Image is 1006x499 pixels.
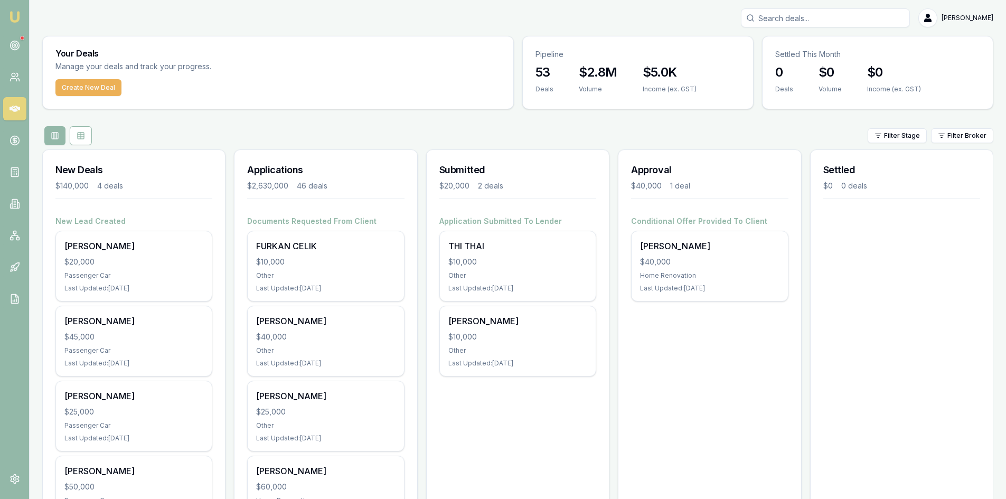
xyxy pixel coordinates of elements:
h3: Applications [247,163,404,177]
h4: New Lead Created [55,216,212,227]
div: Last Updated: [DATE] [256,284,395,293]
div: $10,000 [448,257,587,267]
div: $40,000 [640,257,779,267]
div: [PERSON_NAME] [64,240,203,252]
h3: $5.0K [643,64,697,81]
div: Other [256,271,395,280]
div: Passenger Car [64,421,203,430]
div: Passenger Car [64,346,203,355]
div: Deals [535,85,553,93]
h3: $0 [867,64,921,81]
h4: Conditional Offer Provided To Client [631,216,788,227]
h4: Application Submitted To Lender [439,216,596,227]
div: Last Updated: [DATE] [64,434,203,442]
div: Other [448,346,587,355]
div: THI THAI [448,240,587,252]
div: 0 deals [841,181,867,191]
p: Settled This Month [775,49,980,60]
div: $40,000 [256,332,395,342]
div: $40,000 [631,181,662,191]
div: 2 deals [478,181,503,191]
h3: 53 [535,64,553,81]
div: Home Renovation [640,271,779,280]
h4: Documents Requested From Client [247,216,404,227]
h3: Settled [823,163,980,177]
span: Filter Broker [947,131,986,140]
div: Last Updated: [DATE] [256,434,395,442]
div: $10,000 [256,257,395,267]
div: 4 deals [97,181,123,191]
h3: Approval [631,163,788,177]
div: FURKAN CELIK [256,240,395,252]
div: Last Updated: [DATE] [64,359,203,368]
div: [PERSON_NAME] [640,240,779,252]
input: Search deals [741,8,910,27]
div: 46 deals [297,181,327,191]
div: Passenger Car [64,271,203,280]
button: Create New Deal [55,79,121,96]
div: Other [256,346,395,355]
div: $0 [823,181,833,191]
div: Volume [819,85,842,93]
div: $140,000 [55,181,89,191]
div: Last Updated: [DATE] [448,284,587,293]
div: [PERSON_NAME] [256,465,395,477]
div: [PERSON_NAME] [256,390,395,402]
button: Filter Broker [931,128,993,143]
div: [PERSON_NAME] [256,315,395,327]
h3: $0 [819,64,842,81]
div: Last Updated: [DATE] [256,359,395,368]
div: $2,630,000 [247,181,288,191]
div: $20,000 [439,181,469,191]
h3: New Deals [55,163,212,177]
button: Filter Stage [868,128,927,143]
div: [PERSON_NAME] [64,315,203,327]
span: Filter Stage [884,131,920,140]
p: Pipeline [535,49,740,60]
div: Last Updated: [DATE] [448,359,587,368]
div: [PERSON_NAME] [64,390,203,402]
h3: 0 [775,64,793,81]
p: Manage your deals and track your progress. [55,61,326,73]
div: Volume [579,85,617,93]
span: [PERSON_NAME] [942,14,993,22]
div: Last Updated: [DATE] [64,284,203,293]
div: [PERSON_NAME] [64,465,203,477]
div: 1 deal [670,181,690,191]
div: Last Updated: [DATE] [640,284,779,293]
div: Other [448,271,587,280]
h3: $2.8M [579,64,617,81]
div: Income (ex. GST) [643,85,697,93]
div: $20,000 [64,257,203,267]
div: Deals [775,85,793,93]
img: emu-icon-u.png [8,11,21,23]
div: [PERSON_NAME] [448,315,587,327]
h3: Your Deals [55,49,501,58]
div: $25,000 [256,407,395,417]
div: Other [256,421,395,430]
div: $25,000 [64,407,203,417]
div: Income (ex. GST) [867,85,921,93]
h3: Submitted [439,163,596,177]
div: $10,000 [448,332,587,342]
div: $50,000 [64,482,203,492]
div: $60,000 [256,482,395,492]
div: $45,000 [64,332,203,342]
